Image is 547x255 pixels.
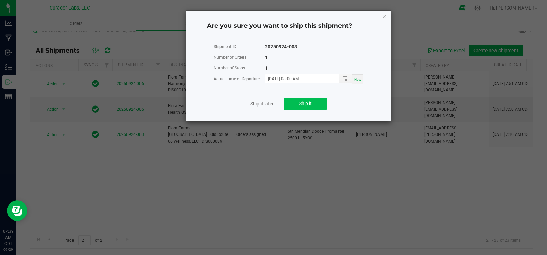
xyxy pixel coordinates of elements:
[284,98,327,110] button: Ship it
[354,77,361,81] span: Now
[7,200,27,221] iframe: Resource center
[265,64,268,72] div: 1
[265,53,268,62] div: 1
[265,74,332,83] input: MM/dd/yyyy HH:MM a
[265,43,297,51] div: 20250924-003
[207,22,370,30] h4: Are you sure you want to ship this shipment?
[214,43,265,51] div: Shipment ID
[299,101,312,106] span: Ship it
[214,75,265,83] div: Actual Time of Departure
[214,53,265,62] div: Number of Orders
[339,74,352,83] span: Toggle popup
[214,64,265,72] div: Number of Stops
[382,12,387,20] button: Close
[250,100,274,107] a: Ship it later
